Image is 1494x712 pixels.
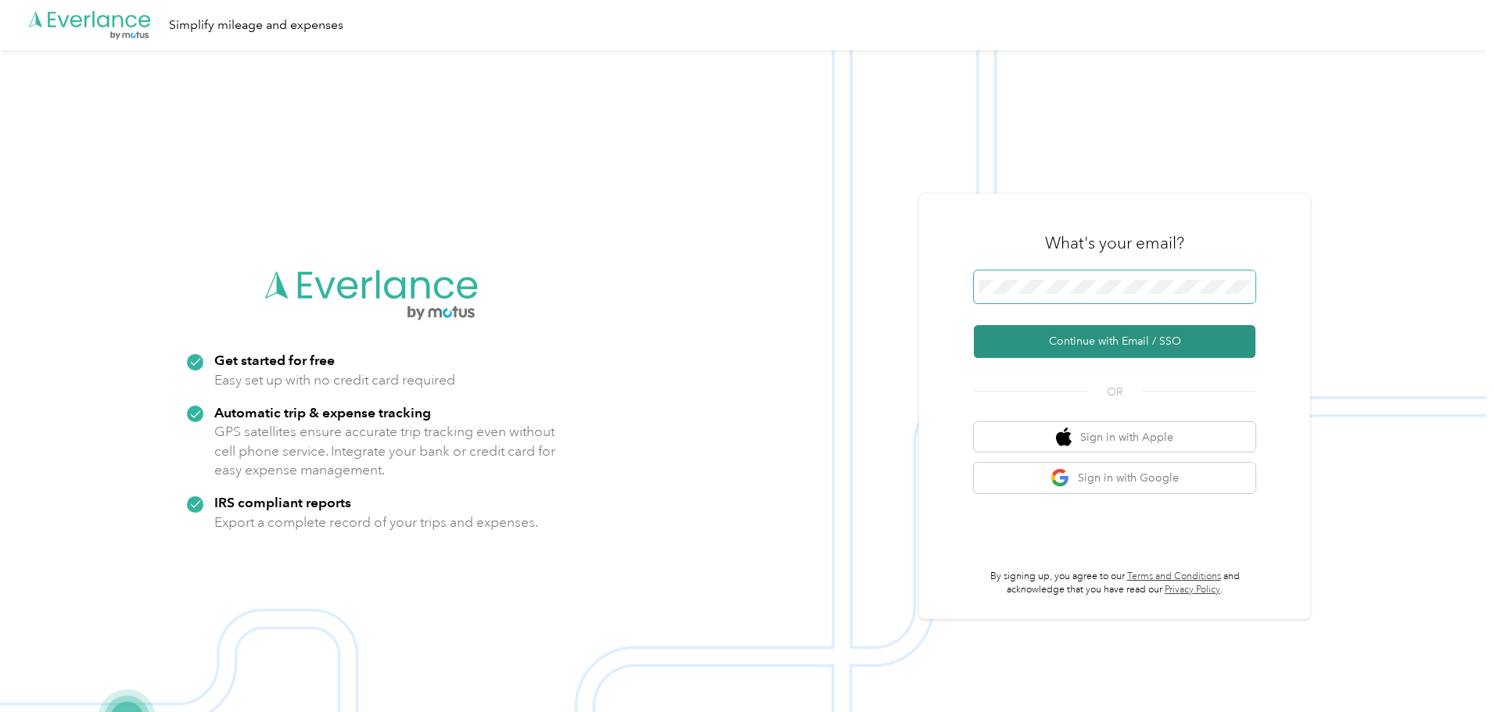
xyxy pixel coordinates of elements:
[1087,384,1142,400] span: OR
[974,570,1255,597] p: By signing up, you agree to our and acknowledge that you have read our .
[1050,468,1070,488] img: google logo
[1045,232,1184,254] h3: What's your email?
[1165,584,1220,596] a: Privacy Policy
[214,370,455,390] p: Easy set up with no credit card required
[974,463,1255,493] button: google logoSign in with Google
[214,422,556,480] p: GPS satellites ensure accurate trip tracking even without cell phone service. Integrate your bank...
[214,513,538,532] p: Export a complete record of your trips and expenses.
[974,422,1255,453] button: apple logoSign in with Apple
[214,404,431,420] strong: Automatic trip & expense tracking
[1127,571,1221,582] a: Terms and Conditions
[214,494,351,510] strong: IRS compliant reports
[974,325,1255,358] button: Continue with Email / SSO
[169,16,343,35] div: Simplify mileage and expenses
[1056,428,1072,447] img: apple logo
[214,352,335,368] strong: Get started for free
